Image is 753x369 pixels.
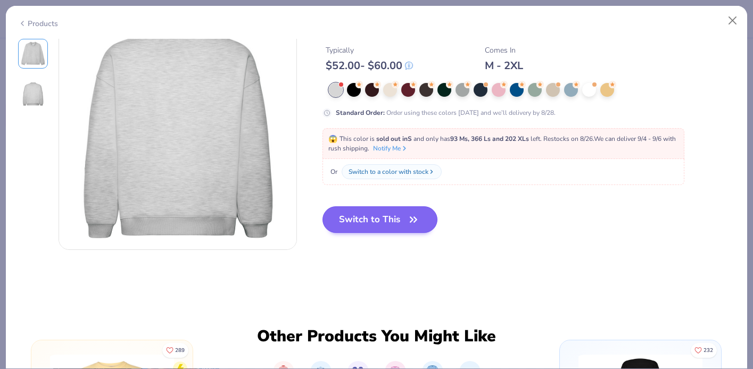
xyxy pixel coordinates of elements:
div: Comes In [485,45,523,56]
span: 232 [704,348,713,353]
span: This color is and only has left . Restocks on 8/26. We can deliver 9/4 - 9/6 with rush shipping. [328,135,676,153]
button: Switch to This [322,206,438,233]
div: Order using these colors [DATE] and we’ll delivery by 8/28. [336,107,556,117]
span: 289 [175,348,185,353]
strong: Standard Order : [336,108,385,116]
button: Like [691,343,717,358]
div: Typically [326,45,413,56]
div: M - 2XL [485,59,523,72]
div: Products [18,18,58,29]
strong: sold out in S [376,135,412,143]
img: Front [20,41,46,66]
span: 😱 [328,134,337,144]
img: Back [59,12,296,249]
div: $ 52.00 - $ 60.00 [326,59,413,72]
button: Notify Me [373,144,408,153]
img: Back [20,81,46,107]
button: Like [162,343,188,358]
button: Switch to a color with stock [342,164,442,179]
button: Close [723,11,743,31]
strong: 93 Ms, 366 Ls and 202 XLs [450,135,529,143]
div: Switch to a color with stock [349,167,428,177]
span: Or [328,167,337,177]
div: Other Products You Might Like [251,327,503,346]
